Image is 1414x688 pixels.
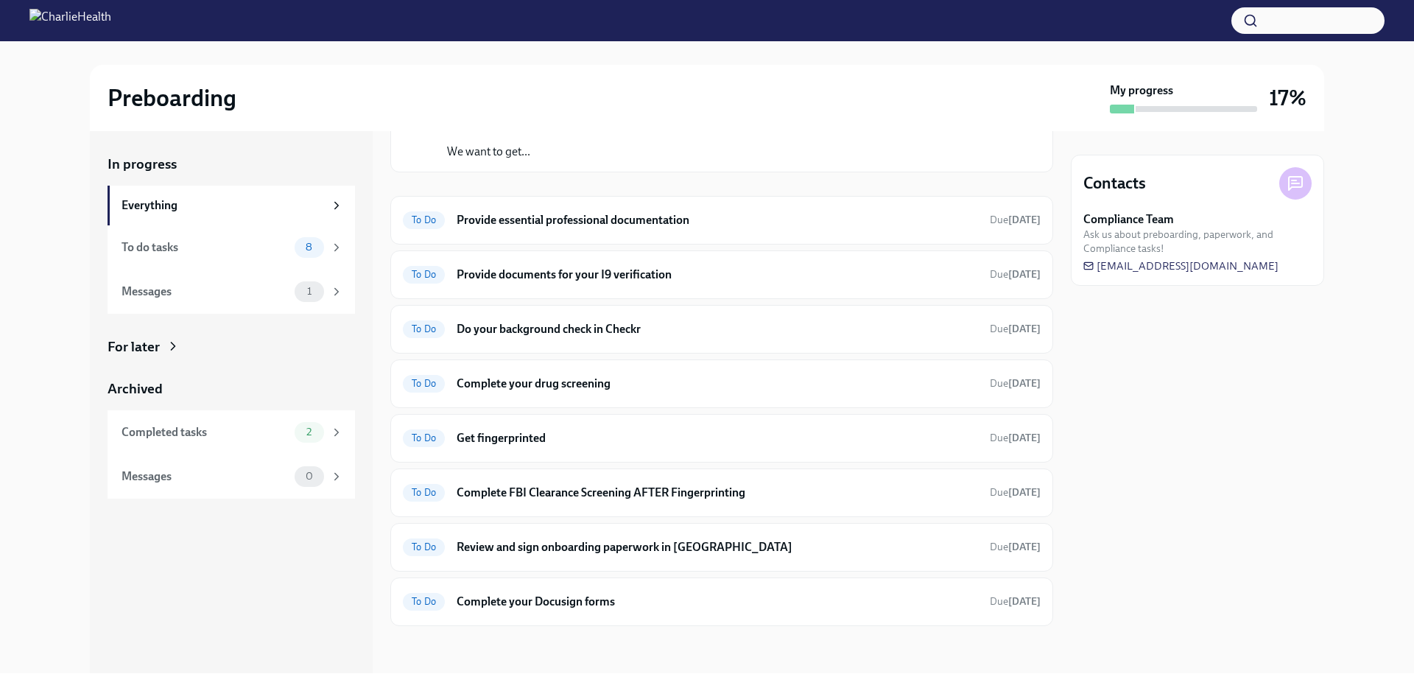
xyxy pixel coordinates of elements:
a: [EMAIL_ADDRESS][DOMAIN_NAME] [1083,259,1278,273]
span: September 4th, 2025 09:00 [990,594,1041,608]
span: 2 [298,427,320,438]
span: August 31st, 2025 09:00 [990,322,1041,336]
span: 1 [298,286,320,297]
strong: Compliance Team [1083,211,1174,228]
h6: Do your background check in Checkr [457,321,978,337]
h6: Provide essential professional documentation [457,212,978,228]
div: Completed tasks [122,424,289,440]
span: To Do [403,541,445,552]
a: Everything [108,186,355,225]
span: Due [990,214,1041,226]
span: 0 [297,471,322,482]
strong: [DATE] [1008,595,1041,608]
h6: Get fingerprinted [457,430,978,446]
span: To Do [403,487,445,498]
span: Due [990,268,1041,281]
a: To DoProvide documents for your I9 verificationDue[DATE] [403,263,1041,287]
strong: [DATE] [1008,214,1041,226]
h3: 17% [1269,85,1306,111]
a: Archived [108,379,355,399]
a: To DoDo your background check in CheckrDue[DATE] [403,317,1041,341]
a: To DoGet fingerprintedDue[DATE] [403,427,1041,450]
a: To DoComplete your Docusign formsDue[DATE] [403,590,1041,614]
strong: [DATE] [1008,541,1041,553]
div: Everything [122,197,324,214]
span: September 4th, 2025 09:00 [990,267,1041,281]
strong: [DATE] [1008,432,1041,444]
span: Due [990,486,1041,499]
strong: [DATE] [1008,377,1041,390]
span: September 7th, 2025 09:00 [990,485,1041,499]
h2: Preboarding [108,83,236,113]
img: CharlieHealth [29,9,111,32]
span: September 4th, 2025 09:00 [990,376,1041,390]
a: To DoComplete your drug screeningDue[DATE] [403,372,1041,396]
strong: [DATE] [1008,486,1041,499]
div: Messages [122,284,289,300]
strong: [DATE] [1008,323,1041,335]
h6: Complete your Docusign forms [457,594,978,610]
span: Due [990,432,1041,444]
p: We want to get... [447,144,933,160]
h4: Contacts [1083,172,1146,194]
span: September 4th, 2025 09:00 [990,431,1041,445]
a: Messages0 [108,454,355,499]
div: For later [108,337,160,357]
span: To Do [403,269,445,280]
h6: Review and sign onboarding paperwork in [GEOGRAPHIC_DATA] [457,539,978,555]
span: 8 [297,242,321,253]
span: Due [990,595,1041,608]
a: For later [108,337,355,357]
span: Due [990,377,1041,390]
div: Messages [122,468,289,485]
span: Ask us about preboarding, paperwork, and Compliance tasks! [1083,228,1312,256]
a: To DoProvide essential professional documentationDue[DATE] [403,208,1041,232]
a: To DoComplete FBI Clearance Screening AFTER FingerprintingDue[DATE] [403,481,1041,505]
h6: Complete your drug screening [457,376,978,392]
span: Due [990,323,1041,335]
span: To Do [403,214,445,225]
strong: [DATE] [1008,268,1041,281]
span: September 3rd, 2025 09:00 [990,213,1041,227]
a: In progress [108,155,355,174]
a: To DoReview and sign onboarding paperwork in [GEOGRAPHIC_DATA]Due[DATE] [403,536,1041,559]
a: To do tasks8 [108,225,355,270]
span: To Do [403,596,445,607]
span: September 7th, 2025 09:00 [990,540,1041,554]
span: To Do [403,378,445,389]
h6: Complete FBI Clearance Screening AFTER Fingerprinting [457,485,978,501]
h6: Provide documents for your I9 verification [457,267,978,283]
div: To do tasks [122,239,289,256]
span: Due [990,541,1041,553]
a: Messages1 [108,270,355,314]
span: To Do [403,432,445,443]
span: To Do [403,323,445,334]
strong: My progress [1110,83,1173,99]
a: Completed tasks2 [108,410,355,454]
